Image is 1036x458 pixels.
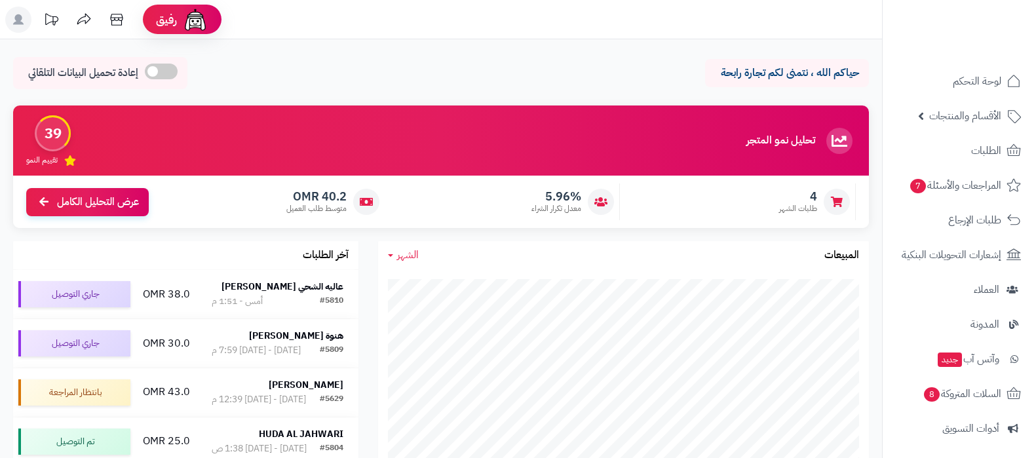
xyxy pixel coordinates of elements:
a: العملاء [891,274,1028,305]
span: 40.2 OMR [286,189,347,204]
div: بانتظار المراجعة [18,379,130,406]
a: طلبات الإرجاع [891,204,1028,236]
a: الطلبات [891,135,1028,166]
span: لوحة التحكم [953,72,1001,90]
h3: آخر الطلبات [303,250,349,261]
div: #5809 [320,344,343,357]
span: رفيق [156,12,177,28]
a: عرض التحليل الكامل [26,188,149,216]
div: أمس - 1:51 م [212,295,263,308]
strong: عاليه الشحي [PERSON_NAME] [221,280,343,294]
div: [DATE] - [DATE] 12:39 م [212,393,306,406]
span: المراجعات والأسئلة [909,176,1001,195]
span: جديد [938,353,962,367]
div: #5810 [320,295,343,308]
span: تقييم النمو [26,155,58,166]
div: تم التوصيل [18,429,130,455]
span: طلبات الشهر [779,203,817,214]
td: 43.0 OMR [136,368,197,417]
a: السلات المتروكة8 [891,378,1028,410]
span: 8 [923,387,940,402]
a: وآتس آبجديد [891,343,1028,375]
a: الشهر [388,248,419,263]
span: 7 [910,179,926,194]
strong: هنوة [PERSON_NAME] [249,329,343,343]
span: المدونة [970,315,999,334]
div: #5629 [320,393,343,406]
span: معدل تكرار الشراء [531,203,581,214]
a: إشعارات التحويلات البنكية [891,239,1028,271]
img: logo-2.png [947,27,1024,54]
span: إشعارات التحويلات البنكية [902,246,1001,264]
div: [DATE] - [DATE] 1:38 ص [212,442,307,455]
a: تحديثات المنصة [35,7,67,36]
span: أدوات التسويق [942,419,999,438]
a: المراجعات والأسئلة7 [891,170,1028,201]
div: [DATE] - [DATE] 7:59 م [212,344,301,357]
td: 38.0 OMR [136,270,197,318]
span: الطلبات [971,142,1001,160]
span: الأقسام والمنتجات [929,107,1001,125]
strong: HUDA AL JAHWARI [259,427,343,441]
span: متوسط طلب العميل [286,203,347,214]
span: العملاء [974,280,999,299]
p: حياكم الله ، نتمنى لكم تجارة رابحة [715,66,859,81]
img: ai-face.png [182,7,208,33]
span: عرض التحليل الكامل [57,195,139,210]
span: الشهر [397,247,419,263]
span: إعادة تحميل البيانات التلقائي [28,66,138,81]
a: أدوات التسويق [891,413,1028,444]
span: 4 [779,189,817,204]
a: المدونة [891,309,1028,340]
span: السلات المتروكة [923,385,1001,403]
span: طلبات الإرجاع [948,211,1001,229]
strong: [PERSON_NAME] [269,378,343,392]
a: لوحة التحكم [891,66,1028,97]
div: جاري التوصيل [18,281,130,307]
span: 5.96% [531,189,581,204]
div: #5804 [320,442,343,455]
td: 30.0 OMR [136,319,197,368]
span: وآتس آب [936,350,999,368]
div: جاري التوصيل [18,330,130,356]
h3: المبيعات [824,250,859,261]
h3: تحليل نمو المتجر [746,135,815,147]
